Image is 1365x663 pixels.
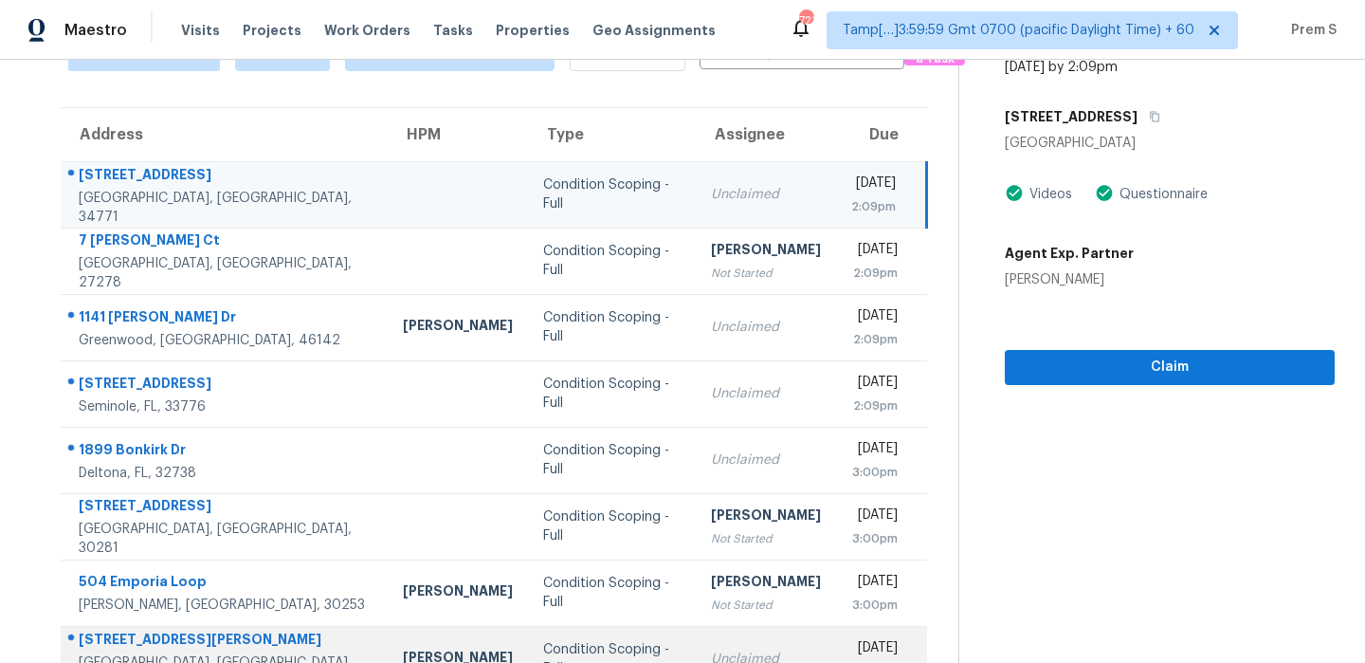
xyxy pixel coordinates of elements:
div: [DATE] by 2:09pm [1005,58,1118,77]
div: Condition Scoping - Full [543,441,681,479]
div: Unclaimed [711,318,821,337]
div: 3:00pm [851,463,898,482]
div: Not Started [711,529,821,548]
span: Work Orders [324,21,410,40]
div: [DATE] [851,572,898,596]
span: Tamp[…]3:59:59 Gmt 0700 (pacific Daylight Time) + 60 [843,21,1194,40]
div: [STREET_ADDRESS] [79,165,373,189]
span: Prem S [1283,21,1337,40]
th: Type [528,108,696,161]
div: [GEOGRAPHIC_DATA], [GEOGRAPHIC_DATA], 34771 [79,189,373,227]
div: [PERSON_NAME] [403,581,513,605]
div: [STREET_ADDRESS][PERSON_NAME] [79,630,373,654]
div: [DATE] [851,373,898,396]
span: Visits [181,21,220,40]
div: [DATE] [851,306,898,330]
div: 504 Emporia Loop [79,572,373,596]
div: Condition Scoping - Full [543,507,681,545]
div: [DATE] [851,240,898,264]
span: Properties [496,21,570,40]
div: [PERSON_NAME] [711,506,821,529]
div: [STREET_ADDRESS] [79,496,373,520]
th: Assignee [696,108,836,161]
div: 1141 [PERSON_NAME] Dr [79,307,373,331]
button: Claim [1005,350,1335,385]
span: Geo Assignments [592,21,716,40]
div: [DATE] [851,439,898,463]
div: 2:09pm [851,264,898,283]
div: Seminole, FL, 33776 [79,397,373,416]
th: HPM [388,108,528,161]
span: Tasks [433,24,473,37]
div: 721 [799,11,812,30]
div: 2:09pm [851,396,898,415]
div: [PERSON_NAME] [403,316,513,340]
h5: [STREET_ADDRESS] [1005,107,1137,126]
img: Artifact Present Icon [1005,183,1024,203]
div: Videos [1024,185,1072,204]
div: [DATE] [851,506,898,529]
div: 2:09pm [851,197,896,216]
th: Due [836,108,927,161]
div: [GEOGRAPHIC_DATA], [GEOGRAPHIC_DATA], 27278 [79,254,373,292]
div: [PERSON_NAME] [1005,270,1134,289]
h5: Agent Exp. Partner [1005,244,1134,263]
div: Unclaimed [711,384,821,403]
div: [DATE] [851,638,898,662]
img: Artifact Present Icon [1095,183,1114,203]
div: Unclaimed [711,451,821,470]
div: [GEOGRAPHIC_DATA] [1005,134,1335,153]
span: Claim [1020,356,1319,379]
div: Not Started [711,596,821,615]
div: [PERSON_NAME], [GEOGRAPHIC_DATA], 30253 [79,596,373,615]
div: Greenwood, [GEOGRAPHIC_DATA], 46142 [79,331,373,350]
button: Create a Task [904,32,965,65]
span: Projects [243,21,301,40]
div: Condition Scoping - Full [543,574,681,612]
div: Deltona, FL, 32738 [79,464,373,483]
div: [PERSON_NAME] [711,240,821,264]
div: 1899 Bonkirk Dr [79,440,373,464]
div: Condition Scoping - Full [543,375,681,413]
div: Unclaimed [711,185,821,204]
span: Maestro [64,21,127,40]
button: Copy Address [1137,100,1163,134]
div: 3:00pm [851,596,898,615]
div: Condition Scoping - Full [543,175,681,213]
div: 2:09pm [851,330,898,349]
div: Questionnaire [1114,185,1208,204]
div: Condition Scoping - Full [543,242,681,280]
th: Address [61,108,388,161]
div: 7 [PERSON_NAME] Ct [79,230,373,254]
div: [DATE] [851,174,896,197]
div: [GEOGRAPHIC_DATA], [GEOGRAPHIC_DATA], 30281 [79,520,373,558]
div: [STREET_ADDRESS] [79,374,373,397]
div: [PERSON_NAME] [711,572,821,596]
div: Condition Scoping - Full [543,308,681,346]
div: 3:00pm [851,529,898,548]
div: Not Started [711,264,821,283]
